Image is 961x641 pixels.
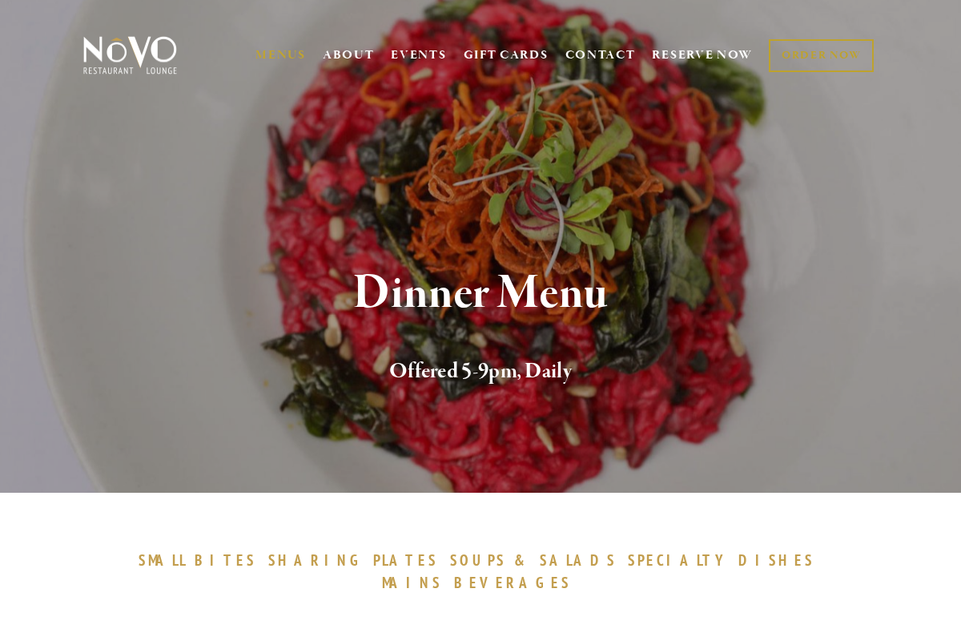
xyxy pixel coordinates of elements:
span: SOUPS [450,550,506,570]
a: RESERVE NOW [652,40,753,71]
span: SMALL [139,550,187,570]
span: MAINS [382,573,442,592]
a: ABOUT [323,47,375,63]
a: EVENTS [391,47,446,63]
a: BEVERAGES [454,573,579,592]
img: Novo Restaurant &amp; Lounge [80,35,180,75]
span: & [514,550,532,570]
span: SHARING [268,550,366,570]
a: MAINS [382,573,450,592]
a: CONTACT [565,40,636,71]
span: BEVERAGES [454,573,571,592]
span: SPECIALTY [628,550,730,570]
a: ORDER NOW [769,39,874,72]
span: DISHES [738,550,814,570]
h1: Dinner Menu [104,268,857,320]
a: MENUS [255,47,306,63]
a: GIFT CARDS [464,40,549,71]
a: SOUPS&SALADS [450,550,624,570]
span: SALADS [540,550,617,570]
h2: Offered 5-9pm, Daily [104,355,857,389]
a: SPECIALTYDISHES [628,550,822,570]
span: BITES [195,550,256,570]
span: PLATES [373,550,438,570]
a: SHARINGPLATES [268,550,446,570]
a: SMALLBITES [139,550,264,570]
